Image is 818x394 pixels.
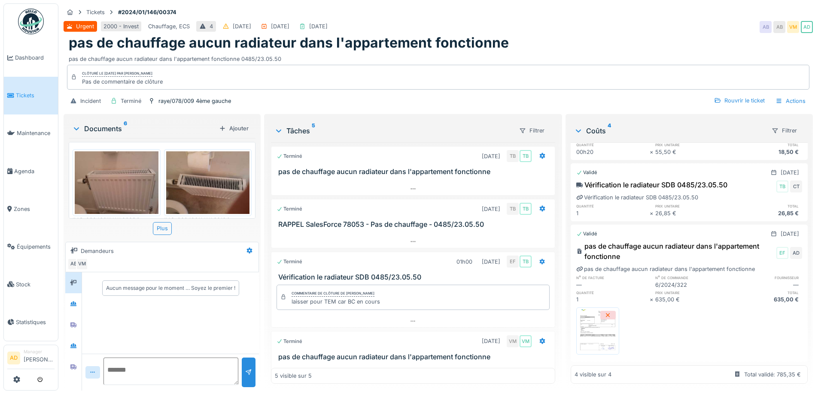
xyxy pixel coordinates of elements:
h6: quantité [576,290,650,295]
div: × [650,295,655,304]
div: pas de chauffage aucun radiateur dans l'appartement fonctionne 0485/23.05.50 [69,51,808,63]
div: IMG-20240611-WA0009.jpg [73,216,161,224]
img: ckbf2goataqlft0655wg6ld3mmtl [578,310,617,352]
h6: quantité [576,203,650,209]
div: × [650,209,655,217]
div: Documents [72,123,216,134]
strong: #2024/01/146/00374 [115,8,180,16]
div: AB [67,258,79,270]
div: Tâches [274,126,511,136]
span: Dashboard [15,54,55,62]
span: Stock [16,280,55,289]
div: [DATE] [781,168,799,177]
span: Équipements [17,243,55,251]
div: Vérification le radiateur SDB 0485/23.05.50 [576,193,698,202]
div: VM [787,21,799,33]
div: Terminé [277,153,302,160]
div: 01h00 [456,258,472,266]
a: Équipements [4,228,58,265]
div: Incident [80,97,101,105]
span: Tickets [16,91,55,99]
div: 4 visible sur 4 [575,370,611,379]
div: Pas de commentaire de clôture [82,78,163,86]
div: [DATE] [781,230,799,238]
a: Maintenance [4,114,58,152]
div: — [729,281,802,289]
div: 1 [576,295,650,304]
div: TB [776,180,788,192]
div: TB [507,203,519,215]
span: Maintenance [17,129,55,137]
img: Badge_color-CXgf-gQk.svg [18,9,44,34]
h6: total [729,142,802,147]
a: Statistiques [4,303,58,341]
h1: pas de chauffage aucun radiateur dans l'appartement fonctionne [69,35,509,51]
div: — [576,281,650,289]
div: 6/2024/322 [655,281,729,289]
a: Agenda [4,152,58,190]
div: AB [773,21,785,33]
div: Validé [576,169,597,176]
div: EF [507,256,519,268]
div: Clôturé le [DATE] par [PERSON_NAME] [82,71,152,77]
a: Stock [4,265,58,303]
span: Agenda [14,167,55,175]
h6: n° de facture [576,275,650,280]
div: TB [507,150,519,162]
div: AB [760,21,772,33]
li: AD [7,352,20,364]
sup: 6 [124,123,127,134]
a: Dashboard [4,39,58,77]
h3: pas de chauffage aucun radiateur dans l'appartement fonctionne [278,168,551,176]
div: Aucun message pour le moment … Soyez le premier ! [106,284,235,292]
div: IMG-20240611-WA0010.jpg [164,216,252,224]
div: [DATE] [482,337,500,345]
div: 00h20 [576,148,650,156]
div: TB [520,150,532,162]
div: Commentaire de clôture de [PERSON_NAME] [292,291,374,297]
div: 635,00 € [729,295,802,304]
a: Zones [4,190,58,228]
div: Plus [153,222,172,235]
div: [DATE] [482,258,500,266]
div: raye/078/009 4ème gauche [158,97,231,105]
div: Terminé [277,205,302,213]
div: pas de chauffage aucun radiateur dans l'appartement fonctionne [576,241,775,262]
img: 3mzlj1oxf8dn8p0jmaze1oc65u2n [75,151,158,214]
div: CT [790,180,802,192]
div: 2000 - Invest [103,22,139,30]
div: Terminé [277,338,302,345]
div: Demandeurs [81,247,114,255]
div: 5 visible sur 5 [275,372,312,380]
h6: quantité [576,142,650,147]
h6: fournisseur [729,275,802,280]
h3: Vérification le radiateur SDB 0485/23.05.50 [278,273,551,281]
sup: 4 [608,126,611,136]
div: TB [520,203,532,215]
div: 26,85 € [655,209,729,217]
h6: total [729,203,802,209]
div: 55,50 € [655,148,729,156]
div: Rouvrir le ticket [711,95,768,106]
sup: 5 [312,126,315,136]
div: Manager [24,349,55,355]
div: Terminé [121,97,141,105]
div: [DATE] [271,22,289,30]
div: VM [507,335,519,347]
div: Filtrer [768,124,801,137]
div: Actions [772,95,809,107]
div: 4 [210,22,213,30]
div: TB [520,256,532,268]
span: Statistiques [16,318,55,326]
div: Filtrer [515,124,548,137]
div: Validé [576,230,597,238]
h3: RAPPEL SalesForce 78053 - Pas de chauffage - 0485/23.05.50 [278,220,551,229]
h6: prix unitaire [655,203,729,209]
a: AD Manager[PERSON_NAME] [7,349,55,369]
div: [DATE] [482,152,500,160]
div: [DATE] [309,22,328,30]
div: Coûts [574,126,764,136]
div: × [650,148,655,156]
span: Zones [14,205,55,213]
h3: pas de chauffage aucun radiateur dans l'appartement fonctionne [278,353,551,361]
